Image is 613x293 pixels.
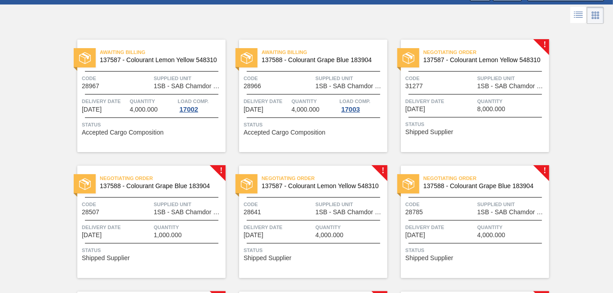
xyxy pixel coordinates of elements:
[244,120,385,129] span: Status
[244,97,289,106] span: Delivery Date
[244,246,385,255] span: Status
[82,200,151,209] span: Code
[405,223,475,232] span: Delivery Date
[244,232,263,239] span: 09/11/2025
[405,129,453,135] span: Shipped Supplier
[100,174,226,183] span: Negotiating Order
[154,200,223,209] span: Supplied Unit
[244,74,313,83] span: Code
[262,48,387,57] span: Awaiting Billing
[315,232,343,239] span: 4,000.000
[477,83,547,90] span: 1SB - SAB Chamdor Brewery
[130,106,158,113] span: 4,000.000
[154,83,223,90] span: 1SB - SAB Chamdor Brewery
[244,255,292,261] span: Shipped Supplier
[405,232,425,239] span: 09/11/2025
[64,40,226,152] a: statusAwaiting Billing137587 - Colourant Lemon Yellow 548310Code28967Supplied Unit1SB - SAB Chamd...
[405,97,475,106] span: Delivery Date
[405,83,423,90] span: 31277
[130,97,176,106] span: Quantity
[315,223,385,232] span: Quantity
[244,209,261,216] span: 28641
[79,178,91,190] img: status
[477,200,547,209] span: Supplied Unit
[403,52,414,64] img: status
[241,52,253,64] img: status
[262,57,380,63] span: 137588 - Colourant Grape Blue 183904
[262,174,387,183] span: Negotiating Order
[477,74,547,83] span: Supplied Unit
[154,74,223,83] span: Supplied Unit
[477,97,547,106] span: Quantity
[423,183,542,189] span: 137588 - Colourant Grape Blue 183904
[82,246,223,255] span: Status
[405,209,423,216] span: 28785
[477,209,547,216] span: 1SB - SAB Chamdor Brewery
[244,83,261,90] span: 28966
[82,232,102,239] span: 09/04/2025
[178,97,209,106] span: Load Comp.
[339,106,362,113] div: 17003
[82,97,128,106] span: Delivery Date
[178,106,200,113] div: 17002
[82,129,164,136] span: Accepted Cargo Composition
[477,223,547,232] span: Quantity
[315,200,385,209] span: Supplied Unit
[423,57,542,63] span: 137587 - Colourant Lemon Yellow 548310
[405,200,475,209] span: Code
[292,97,338,106] span: Quantity
[79,52,91,64] img: status
[477,232,505,239] span: 4,000.000
[82,106,102,113] span: 06/08/2025
[315,209,385,216] span: 1SB - SAB Chamdor Brewery
[226,40,387,152] a: statusAwaiting Billing137588 - Colourant Grape Blue 183904Code28966Supplied Unit1SB - SAB Chamdor...
[339,97,370,106] span: Load Comp.
[403,178,414,190] img: status
[154,209,223,216] span: 1SB - SAB Chamdor Brewery
[292,106,320,113] span: 4,000.000
[423,48,549,57] span: Negotiating Order
[387,166,549,278] a: !statusNegotiating Order137588 - Colourant Grape Blue 183904Code28785Supplied Unit1SB - SAB Chamd...
[570,7,587,24] div: List Vision
[244,106,263,113] span: 06/08/2025
[100,57,218,63] span: 137587 - Colourant Lemon Yellow 548310
[339,97,385,113] a: Load Comp.17003
[154,232,182,239] span: 1,000.000
[82,209,99,216] span: 28507
[226,166,387,278] a: !statusNegotiating Order137587 - Colourant Lemon Yellow 548310Code28641Supplied Unit1SB - SAB Cha...
[405,246,547,255] span: Status
[178,97,223,113] a: Load Comp.17002
[477,106,505,113] span: 8,000.000
[405,106,425,113] span: 08/31/2025
[241,178,253,190] img: status
[154,223,223,232] span: Quantity
[387,40,549,152] a: !statusNegotiating Order137587 - Colourant Lemon Yellow 548310Code31277Supplied Unit1SB - SAB Cha...
[423,174,549,183] span: Negotiating Order
[244,200,313,209] span: Code
[100,183,218,189] span: 137588 - Colourant Grape Blue 183904
[405,74,475,83] span: Code
[82,74,151,83] span: Code
[82,255,130,261] span: Shipped Supplier
[82,120,223,129] span: Status
[262,183,380,189] span: 137587 - Colourant Lemon Yellow 548310
[100,48,226,57] span: Awaiting Billing
[82,83,99,90] span: 28967
[64,166,226,278] a: !statusNegotiating Order137588 - Colourant Grape Blue 183904Code28507Supplied Unit1SB - SAB Chamd...
[244,223,313,232] span: Delivery Date
[244,129,325,136] span: Accepted Cargo Composition
[405,120,547,129] span: Status
[587,7,604,24] div: Card Vision
[315,83,385,90] span: 1SB - SAB Chamdor Brewery
[405,255,453,261] span: Shipped Supplier
[315,74,385,83] span: Supplied Unit
[82,223,151,232] span: Delivery Date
